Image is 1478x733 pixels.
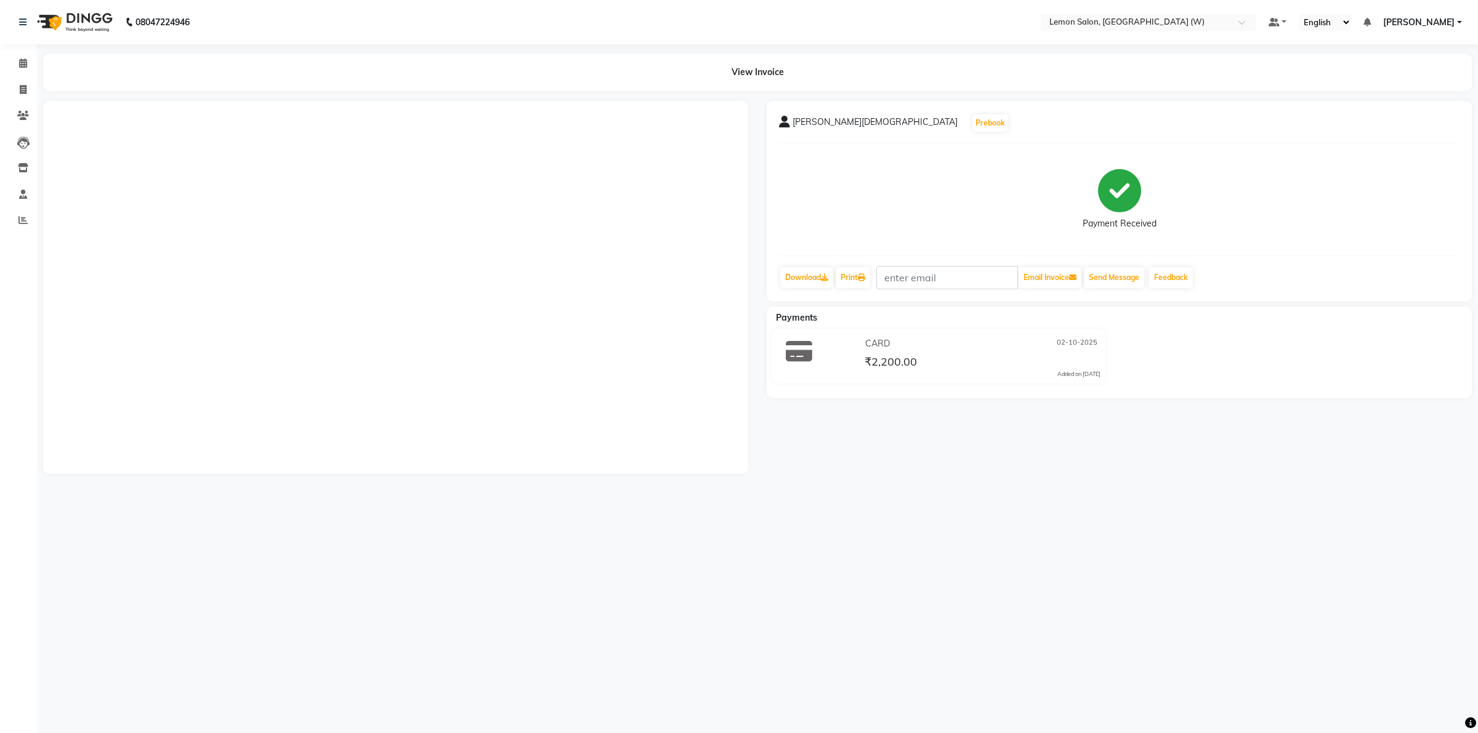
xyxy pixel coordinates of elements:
[1057,370,1100,379] div: Added on [DATE]
[1084,267,1144,288] button: Send Message
[1149,267,1193,288] a: Feedback
[1057,337,1097,350] span: 02-10-2025
[43,54,1472,91] div: View Invoice
[780,267,833,288] a: Download
[31,5,116,39] img: logo
[865,337,890,350] span: CARD
[836,267,870,288] a: Print
[793,116,958,133] span: [PERSON_NAME][DEMOGRAPHIC_DATA]
[865,354,917,372] span: ₹2,200.00
[1019,267,1081,288] button: Email Invoice
[972,114,1008,132] button: Prebook
[776,312,817,323] span: Payments
[1083,217,1157,230] div: Payment Received
[1383,16,1455,29] span: [PERSON_NAME]
[135,5,190,39] b: 08047224946
[876,266,1018,289] input: enter email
